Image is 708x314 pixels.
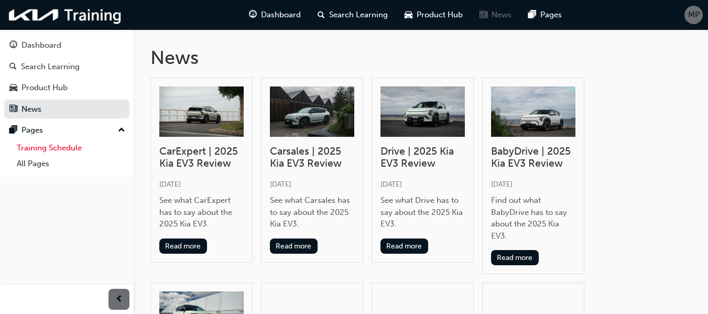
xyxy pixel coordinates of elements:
a: search-iconSearch Learning [309,4,396,26]
span: Search Learning [329,9,388,21]
div: Dashboard [21,39,61,51]
a: car-iconProduct Hub [396,4,471,26]
h3: BabyDrive | 2025 Kia EV3 Review [491,145,575,170]
span: car-icon [405,8,412,21]
button: MP [684,6,703,24]
span: search-icon [318,8,325,21]
span: car-icon [9,83,17,93]
span: MP [688,9,700,21]
h3: CarExpert | 2025 Kia EV3 Review [159,145,244,170]
a: Dashboard [4,36,129,55]
span: Dashboard [261,9,301,21]
a: pages-iconPages [520,4,570,26]
div: Product Hub [21,82,68,94]
a: News [4,100,129,119]
button: Read more [270,239,318,254]
h1: News [150,46,691,69]
span: guage-icon [249,8,257,21]
a: CarExpert | 2025 Kia EV3 Review[DATE]See what CarExpert has to say about the 2025 Kia EV3.Read more [150,78,253,263]
span: pages-icon [528,8,536,21]
a: Product Hub [4,78,129,98]
span: [DATE] [270,180,291,189]
a: BabyDrive | 2025 Kia EV3 Review[DATE]Find out what BabyDrive has to say about the 2025 Kia EV3.Re... [482,78,584,275]
span: News [492,9,511,21]
span: [DATE] [491,180,513,189]
a: Drive | 2025 Kia EV3 Review[DATE]See what Drive has to say about the 2025 Kia EV3.Read more [372,78,474,263]
div: See what Carsales has to say about the 2025 Kia EV3. [270,194,354,230]
a: All Pages [13,156,129,172]
a: news-iconNews [471,4,520,26]
div: Search Learning [21,61,80,73]
a: Training Schedule [13,140,129,156]
button: Read more [159,239,207,254]
div: Pages [21,124,43,136]
span: news-icon [480,8,487,21]
span: guage-icon [9,41,17,50]
span: up-icon [118,124,125,137]
a: Carsales | 2025 Kia EV3 Review[DATE]See what Carsales has to say about the 2025 Kia EV3.Read more [261,78,363,263]
h3: Drive | 2025 Kia EV3 Review [380,145,465,170]
span: Pages [540,9,562,21]
h3: Carsales | 2025 Kia EV3 Review [270,145,354,170]
button: DashboardSearch LearningProduct HubNews [4,34,129,121]
span: pages-icon [9,126,17,135]
button: Read more [380,239,428,254]
span: [DATE] [380,180,402,189]
span: search-icon [9,62,17,72]
img: kia-training [5,4,126,26]
button: Pages [4,121,129,140]
a: Search Learning [4,57,129,77]
span: news-icon [9,105,17,114]
button: Read more [491,250,539,265]
div: Find out what BabyDrive has to say about the 2025 Kia EV3. [491,194,575,242]
span: Product Hub [417,9,463,21]
div: See what CarExpert has to say about the 2025 Kia EV3. [159,194,244,230]
a: guage-iconDashboard [241,4,309,26]
span: [DATE] [159,180,181,189]
div: See what Drive has to say about the 2025 Kia EV3. [380,194,465,230]
span: prev-icon [115,293,123,306]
